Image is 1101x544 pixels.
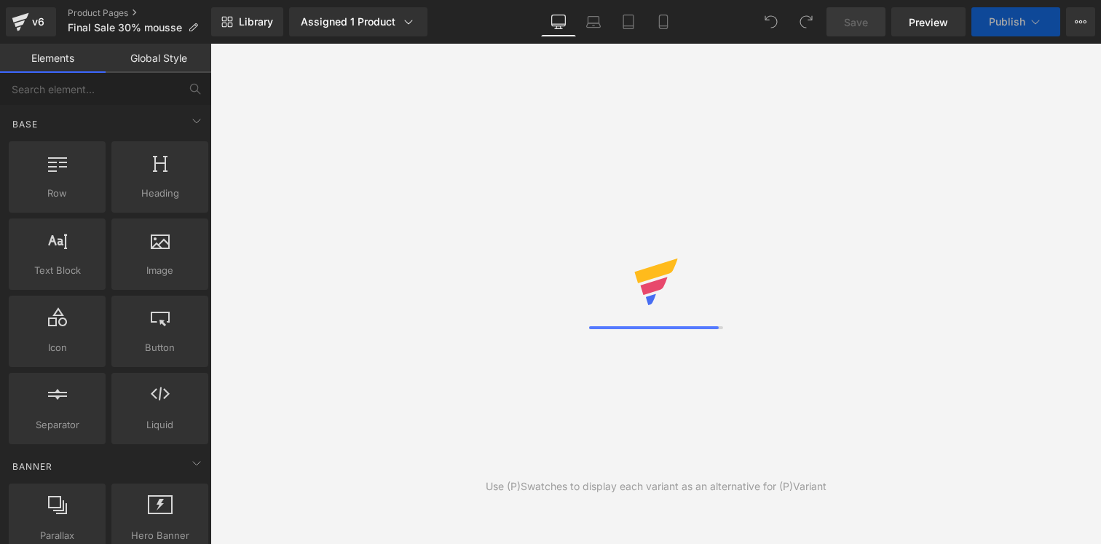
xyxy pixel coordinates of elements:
a: v6 [6,7,56,36]
a: Desktop [541,7,576,36]
div: v6 [29,12,47,31]
a: New Library [211,7,283,36]
span: Library [239,15,273,28]
a: Preview [891,7,966,36]
span: Heading [116,186,204,201]
a: Product Pages [68,7,211,19]
span: Publish [989,16,1025,28]
span: Save [844,15,868,30]
span: Hero Banner [116,528,204,543]
div: Assigned 1 Product [301,15,416,29]
span: Preview [909,15,948,30]
span: Banner [11,460,54,473]
span: Liquid [116,417,204,433]
span: Base [11,117,39,131]
a: Tablet [611,7,646,36]
span: Button [116,340,204,355]
a: Mobile [646,7,681,36]
button: Undo [757,7,786,36]
span: Parallax [13,528,101,543]
button: More [1066,7,1095,36]
span: Separator [13,417,101,433]
span: Text Block [13,263,101,278]
a: Global Style [106,44,211,73]
div: Use (P)Swatches to display each variant as an alternative for (P)Variant [486,478,826,494]
button: Publish [971,7,1060,36]
span: Icon [13,340,101,355]
a: Laptop [576,7,611,36]
span: Image [116,263,204,278]
button: Redo [792,7,821,36]
span: Final Sale 30% mousse [68,22,182,33]
span: Row [13,186,101,201]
